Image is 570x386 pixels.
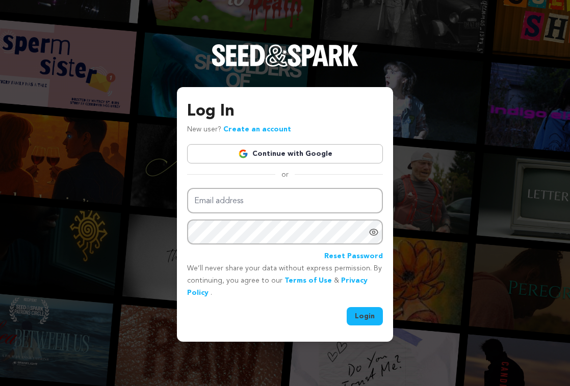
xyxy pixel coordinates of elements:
p: We’ll never share your data without express permission. By continuing, you agree to our & . [187,263,383,299]
a: Reset Password [324,251,383,263]
img: Seed&Spark Logo [212,44,358,67]
h3: Log In [187,99,383,124]
span: or [275,170,295,180]
a: Create an account [223,126,291,133]
input: Email address [187,188,383,214]
a: Show password as plain text. Warning: this will display your password on the screen. [369,227,379,237]
button: Login [347,307,383,325]
a: Continue with Google [187,144,383,163]
p: New user? [187,124,291,136]
a: Seed&Spark Homepage [212,44,358,87]
a: Terms of Use [284,277,332,284]
a: Privacy Policy [187,277,368,296]
img: Google logo [238,149,248,159]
